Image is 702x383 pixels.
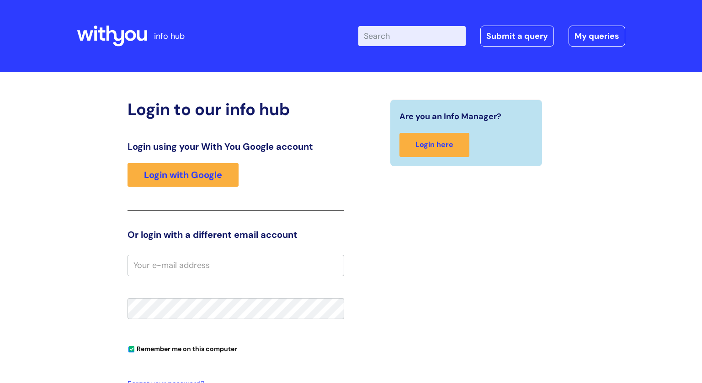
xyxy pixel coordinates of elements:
[128,255,344,276] input: Your e-mail address
[358,26,466,46] input: Search
[128,100,344,119] h2: Login to our info hub
[399,109,501,124] span: Are you an Info Manager?
[480,26,554,47] a: Submit a query
[399,133,469,157] a: Login here
[128,343,237,353] label: Remember me on this computer
[128,163,239,187] a: Login with Google
[128,141,344,152] h3: Login using your With You Google account
[154,29,185,43] p: info hub
[128,341,344,356] div: You can uncheck this option if you're logging in from a shared device
[569,26,625,47] a: My queries
[128,229,344,240] h3: Or login with a different email account
[128,346,134,352] input: Remember me on this computer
